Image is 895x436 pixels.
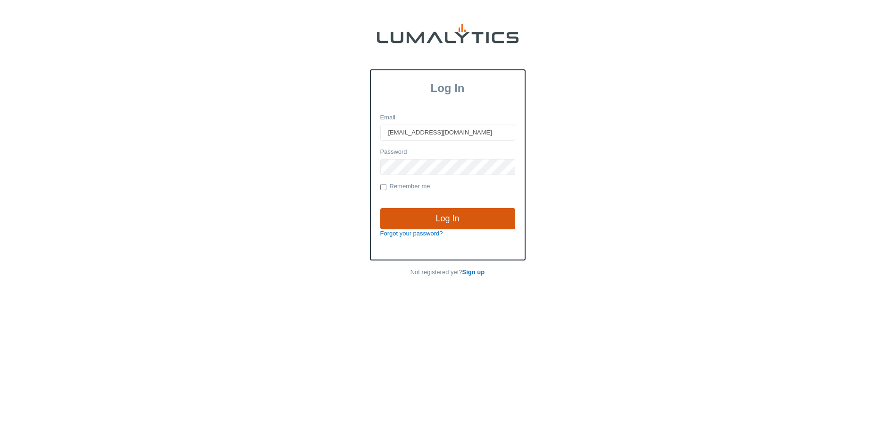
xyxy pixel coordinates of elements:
label: Email [380,113,396,122]
input: Remember me [380,184,386,190]
a: Sign up [462,268,485,276]
a: Forgot your password? [380,230,443,237]
p: Not registered yet? [370,268,526,277]
label: Password [380,148,407,157]
img: lumalytics-black-e9b537c871f77d9ce8d3a6940f85695cd68c596e3f819dc492052d1098752254.png [377,24,519,43]
h3: Log In [371,82,525,95]
label: Remember me [380,182,430,192]
input: Log In [380,208,515,230]
input: Email [380,125,515,141]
